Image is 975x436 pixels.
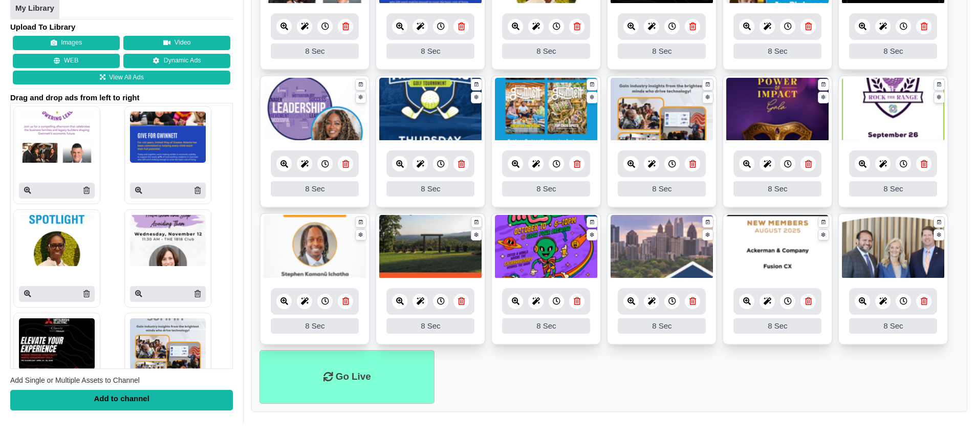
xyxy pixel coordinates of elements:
div: 8 Sec [502,181,590,197]
img: P250x250 image processing20250917 1593173 1kf4o6v [130,318,206,369]
div: 8 Sec [502,43,590,59]
div: 8 Sec [733,181,821,197]
div: 8 Sec [733,43,821,59]
span: Add Single or Multiple Assets to Channel [10,376,140,384]
button: WEB [13,54,120,68]
img: P250x250 image processing20250923 1793698 1nhp3bk [19,112,95,163]
div: 8 Sec [386,318,474,334]
img: 2.466 mb [611,78,713,142]
img: 1940.774 kb [842,78,944,142]
button: Video [123,36,230,50]
div: 8 Sec [618,181,706,197]
img: P250x250 image processing20250919 1639111 1n4kxa7 [130,112,206,163]
img: 799.765 kb [611,215,713,279]
a: Dynamic Ads [123,54,230,68]
div: 8 Sec [386,43,474,59]
div: 8 Sec [618,43,706,59]
img: P250x250 image processing20250918 1639111 yh6qb4 [19,318,95,369]
iframe: Chat Widget [924,387,975,436]
div: 8 Sec [502,318,590,334]
span: Drag and drop ads from left to right [10,93,233,103]
div: Add to channel [10,389,233,410]
div: 8 Sec [271,318,359,334]
div: 8 Sec [733,318,821,334]
img: 2.459 mb [379,78,482,142]
img: P250x250 image processing20250919 1639111 pvhb5s [19,215,95,266]
div: 8 Sec [849,181,937,197]
div: 8 Sec [849,43,937,59]
img: 2.226 mb [726,78,829,142]
div: 8 Sec [849,318,937,334]
li: Go Live [259,350,435,404]
div: 8 Sec [386,181,474,197]
div: 8 Sec [271,181,359,197]
img: 2.016 mb [264,78,366,142]
img: P250x250 image processing20250918 1639111 9uv7bt [130,215,206,266]
img: 238.012 kb [726,215,829,279]
img: 4.238 mb [379,215,482,279]
img: 2.316 mb [495,78,597,142]
img: 4.289 mb [842,215,944,279]
img: 3.841 mb [264,215,366,279]
h4: Upload To Library [10,21,233,32]
div: 8 Sec [271,43,359,59]
img: 1044.257 kb [495,215,597,279]
a: View All Ads [13,70,230,84]
div: 8 Sec [618,318,706,334]
button: Images [13,36,120,50]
